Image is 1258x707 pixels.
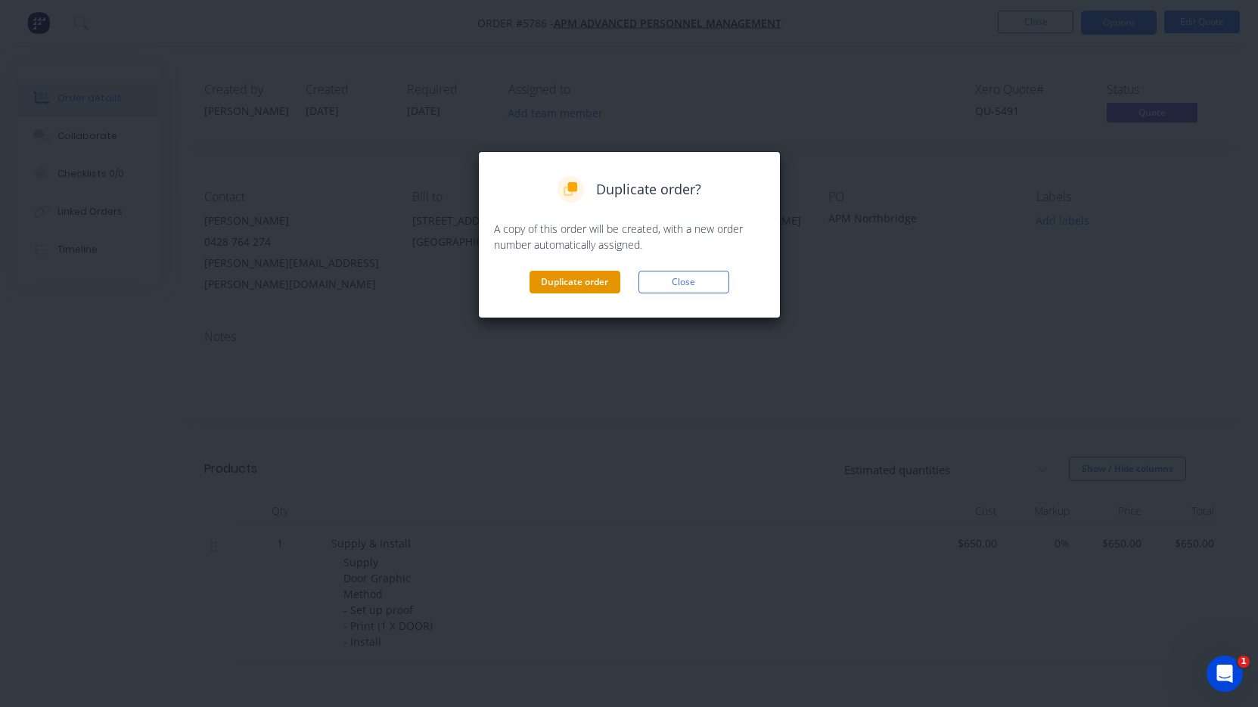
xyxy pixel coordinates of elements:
[1207,656,1243,692] iframe: Intercom live chat
[530,271,620,293] button: Duplicate order
[596,179,701,200] span: Duplicate order?
[638,271,729,293] button: Close
[494,221,765,253] p: A copy of this order will be created, with a new order number automatically assigned.
[1238,656,1250,668] span: 1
